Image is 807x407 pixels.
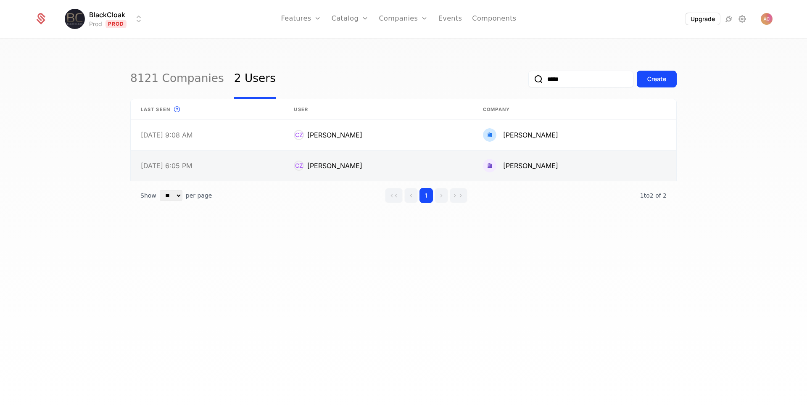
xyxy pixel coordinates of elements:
th: User [284,99,473,120]
button: Go to last page [450,188,467,203]
th: Company [473,99,676,120]
a: 2 Users [234,59,276,99]
img: Andrei Coman [761,13,773,25]
button: Select environment [67,10,144,28]
button: Upgrade [686,13,720,25]
a: Integrations [724,14,734,24]
span: BlackCloak [89,10,125,20]
span: Prod [105,20,127,28]
div: Page navigation [385,188,467,203]
div: Table pagination [130,181,677,210]
span: Show [140,191,156,200]
img: BlackCloak [65,9,85,29]
span: 2 [640,192,667,199]
button: Create [637,71,677,87]
a: Settings [737,14,747,24]
div: Create [647,75,666,83]
span: Last seen [141,106,170,113]
button: Go to previous page [404,188,418,203]
div: Prod [89,20,102,28]
button: Go to page 1 [419,188,433,203]
select: Select page size [160,190,182,201]
span: per page [186,191,212,200]
a: 8121 Companies [130,59,224,99]
span: 1 to 2 of [640,192,663,199]
button: Go to next page [435,188,448,203]
button: Open user button [761,13,773,25]
button: Go to first page [385,188,403,203]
